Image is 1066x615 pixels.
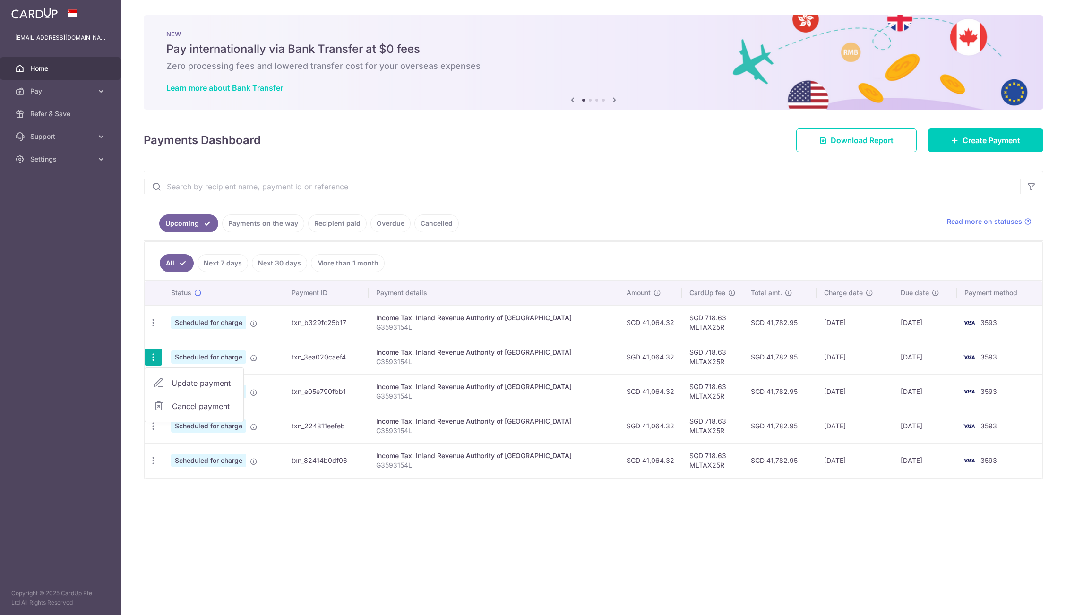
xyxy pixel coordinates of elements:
span: Create Payment [963,135,1020,146]
td: [DATE] [893,374,957,409]
span: CardUp fee [689,288,725,298]
td: [DATE] [893,305,957,340]
span: 3593 [980,318,997,326]
span: Scheduled for charge [171,316,246,329]
a: More than 1 month [311,254,385,272]
img: Bank Card [960,351,979,363]
td: SGD 41,782.95 [743,374,817,409]
th: Payment method [957,281,1042,305]
a: Overdue [370,214,411,232]
th: Payment ID [284,281,368,305]
td: SGD 41,782.95 [743,409,817,443]
td: SGD 718.63 MLTAX25R [682,409,743,443]
a: Payments on the way [222,214,304,232]
a: Cancelled [414,214,459,232]
p: G3593154L [376,392,611,401]
span: Amount [627,288,651,298]
input: Search by recipient name, payment id or reference [144,171,1020,202]
img: CardUp [11,8,58,19]
td: SGD 41,782.95 [743,443,817,478]
th: Payment details [369,281,619,305]
img: Bank Card [960,317,979,328]
span: Status [171,288,191,298]
a: Next 7 days [198,254,248,272]
p: G3593154L [376,426,611,436]
h6: Zero processing fees and lowered transfer cost for your overseas expenses [166,60,1021,72]
td: txn_b329fc25b17 [284,305,368,340]
td: [DATE] [817,374,893,409]
div: Income Tax. Inland Revenue Authority of [GEOGRAPHIC_DATA] [376,382,611,392]
td: [DATE] [893,409,957,443]
p: NEW [166,30,1021,38]
td: [DATE] [893,443,957,478]
p: G3593154L [376,357,611,367]
a: Upcoming [159,214,218,232]
img: Bank transfer banner [144,15,1043,110]
span: Charge date [824,288,863,298]
span: Home [30,64,93,73]
a: Recipient paid [308,214,367,232]
span: Support [30,132,93,141]
td: SGD 41,064.32 [619,305,682,340]
td: SGD 41,064.32 [619,409,682,443]
iframe: Opens a widget where you can find more information [1006,587,1057,610]
span: Refer & Save [30,109,93,119]
td: txn_82414b0df06 [284,443,368,478]
td: SGD 41,782.95 [743,305,817,340]
img: Bank Card [960,420,979,432]
span: Total amt. [751,288,782,298]
span: Download Report [831,135,894,146]
td: [DATE] [893,340,957,374]
td: txn_224811eefeb [284,409,368,443]
span: 3593 [980,422,997,430]
p: G3593154L [376,323,611,332]
td: SGD 41,064.32 [619,443,682,478]
img: Bank Card [960,386,979,397]
td: [DATE] [817,305,893,340]
td: SGD 41,782.95 [743,340,817,374]
a: Next 30 days [252,254,307,272]
a: Download Report [796,128,917,152]
td: SGD 718.63 MLTAX25R [682,340,743,374]
span: 3593 [980,387,997,395]
td: SGD 718.63 MLTAX25R [682,374,743,409]
a: All [160,254,194,272]
td: SGD 41,064.32 [619,340,682,374]
span: Scheduled for charge [171,454,246,467]
span: Settings [30,154,93,164]
a: Create Payment [928,128,1043,152]
p: G3593154L [376,461,611,470]
h4: Payments Dashboard [144,132,261,149]
span: Due date [901,288,929,298]
img: Bank Card [960,455,979,466]
span: Pay [30,86,93,96]
td: txn_e05e790fbb1 [284,374,368,409]
p: [EMAIL_ADDRESS][DOMAIN_NAME] [15,33,106,43]
span: 3593 [980,353,997,361]
td: SGD 718.63 MLTAX25R [682,443,743,478]
td: [DATE] [817,443,893,478]
td: [DATE] [817,340,893,374]
span: Read more on statuses [947,217,1022,226]
span: Scheduled for charge [171,419,246,433]
div: Income Tax. Inland Revenue Authority of [GEOGRAPHIC_DATA] [376,313,611,323]
div: Income Tax. Inland Revenue Authority of [GEOGRAPHIC_DATA] [376,417,611,426]
h5: Pay internationally via Bank Transfer at $0 fees [166,42,1021,57]
a: Learn more about Bank Transfer [166,83,283,93]
div: Income Tax. Inland Revenue Authority of [GEOGRAPHIC_DATA] [376,451,611,461]
td: SGD 41,064.32 [619,374,682,409]
div: Income Tax. Inland Revenue Authority of [GEOGRAPHIC_DATA] [376,348,611,357]
span: 3593 [980,456,997,464]
span: Scheduled for charge [171,350,246,364]
td: SGD 718.63 MLTAX25R [682,305,743,340]
td: [DATE] [817,409,893,443]
td: txn_3ea020caef4 [284,340,368,374]
a: Read more on statuses [947,217,1032,226]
